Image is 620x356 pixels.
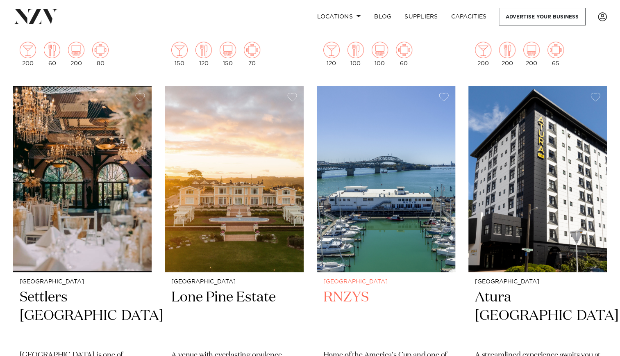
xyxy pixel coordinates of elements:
[499,42,516,66] div: 200
[20,42,36,66] div: 200
[323,288,449,344] h2: RNZYS
[347,42,364,66] div: 100
[68,42,84,66] div: 200
[396,42,412,58] img: meeting.png
[396,42,412,66] div: 60
[171,279,297,285] small: [GEOGRAPHIC_DATA]
[171,42,188,58] img: cocktail.png
[547,42,564,66] div: 65
[310,8,368,25] a: Locations
[92,42,109,66] div: 80
[220,42,236,66] div: 150
[171,288,297,344] h2: Lone Pine Estate
[244,42,260,66] div: 70
[195,42,212,66] div: 120
[445,8,493,25] a: Capacities
[475,279,600,285] small: [GEOGRAPHIC_DATA]
[347,42,364,58] img: dining.png
[44,42,60,58] img: dining.png
[20,42,36,58] img: cocktail.png
[523,42,540,66] div: 200
[68,42,84,58] img: theatre.png
[20,279,145,285] small: [GEOGRAPHIC_DATA]
[13,9,58,24] img: nzv-logo.png
[20,288,145,344] h2: Settlers [GEOGRAPHIC_DATA]
[547,42,564,58] img: meeting.png
[244,42,260,58] img: meeting.png
[398,8,444,25] a: SUPPLIERS
[475,288,600,344] h2: Atura [GEOGRAPHIC_DATA]
[323,279,449,285] small: [GEOGRAPHIC_DATA]
[499,42,516,58] img: dining.png
[323,42,340,66] div: 120
[171,42,188,66] div: 150
[323,42,340,58] img: cocktail.png
[475,42,491,66] div: 200
[499,8,586,25] a: Advertise your business
[372,42,388,66] div: 100
[475,42,491,58] img: cocktail.png
[220,42,236,58] img: theatre.png
[195,42,212,58] img: dining.png
[44,42,60,66] div: 60
[372,42,388,58] img: theatre.png
[92,42,109,58] img: meeting.png
[368,8,398,25] a: BLOG
[523,42,540,58] img: theatre.png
